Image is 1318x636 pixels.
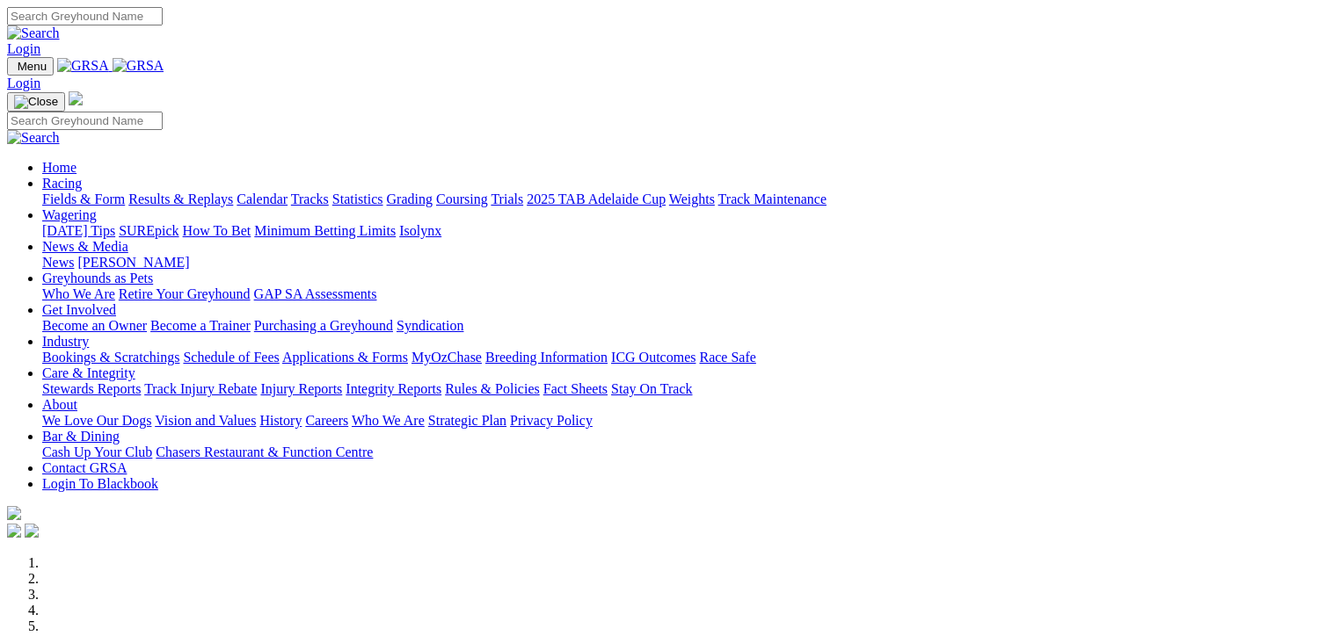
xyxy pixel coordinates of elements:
a: ICG Outcomes [611,350,695,365]
div: Bar & Dining [42,444,1311,460]
button: Toggle navigation [7,92,65,112]
a: [PERSON_NAME] [77,255,189,270]
a: Grading [387,192,433,206]
a: Trials [491,192,523,206]
a: Weights [669,192,715,206]
a: Bar & Dining [42,429,120,444]
div: About [42,413,1311,429]
img: GRSA [113,58,164,74]
a: Chasers Restaurant & Function Centre [156,444,373,459]
a: Coursing [436,192,488,206]
div: Industry [42,350,1311,365]
a: Login [7,76,40,90]
a: Stay On Track [611,381,692,396]
div: Care & Integrity [42,381,1311,397]
a: Bookings & Scratchings [42,350,179,365]
img: facebook.svg [7,524,21,538]
a: Fields & Form [42,192,125,206]
a: Stewards Reports [42,381,141,396]
a: Purchasing a Greyhound [254,318,393,333]
a: GAP SA Assessments [254,286,377,301]
img: Close [14,95,58,109]
a: Become an Owner [42,318,147,333]
a: Racing [42,176,82,191]
a: Get Involved [42,302,116,317]
a: Privacy Policy [510,413,593,428]
a: Care & Integrity [42,365,135,380]
a: Race Safe [699,350,755,365]
div: Racing [42,192,1311,207]
img: logo-grsa-white.png [7,506,21,520]
a: 2025 TAB Adelaide Cup [527,192,666,206]
a: Who We Are [42,286,115,301]
a: Vision and Values [155,413,256,428]
a: News [42,255,74,270]
img: Search [7,130,60,146]
a: How To Bet [183,223,251,238]
span: Menu [18,60,47,73]
a: Minimum Betting Limits [254,223,396,238]
a: Careers [305,413,348,428]
a: Rules & Policies [445,381,540,396]
a: Schedule of Fees [183,350,279,365]
a: History [259,413,302,428]
div: Wagering [42,223,1311,239]
a: Industry [42,334,89,349]
a: Fact Sheets [543,381,608,396]
a: About [42,397,77,412]
input: Search [7,7,163,25]
a: [DATE] Tips [42,223,115,238]
input: Search [7,112,163,130]
img: Search [7,25,60,41]
button: Toggle navigation [7,57,54,76]
img: logo-grsa-white.png [69,91,83,105]
a: Syndication [397,318,463,333]
a: We Love Our Dogs [42,413,151,428]
a: Calendar [237,192,288,206]
a: Become a Trainer [150,318,251,333]
a: Results & Replays [128,192,233,206]
a: Applications & Forms [282,350,408,365]
a: News & Media [42,239,128,254]
a: Cash Up Your Club [42,444,152,459]
a: Breeding Information [485,350,608,365]
a: Injury Reports [260,381,342,396]
img: GRSA [57,58,109,74]
a: SUREpick [119,223,178,238]
a: Statistics [332,192,383,206]
a: Wagering [42,207,97,222]
a: MyOzChase [411,350,482,365]
a: Contact GRSA [42,460,127,475]
div: News & Media [42,255,1311,271]
div: Get Involved [42,318,1311,334]
a: Strategic Plan [428,413,506,428]
a: Login [7,41,40,56]
a: Retire Your Greyhound [119,286,251,301]
a: Login To Blackbook [42,476,158,491]
a: Greyhounds as Pets [42,271,153,285]
a: Track Injury Rebate [144,381,257,396]
img: twitter.svg [25,524,39,538]
a: Isolynx [399,223,441,238]
div: Greyhounds as Pets [42,286,1311,302]
a: Who We Are [352,413,425,428]
a: Home [42,160,76,175]
a: Track Maintenance [718,192,826,206]
a: Tracks [291,192,329,206]
a: Integrity Reports [346,381,441,396]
